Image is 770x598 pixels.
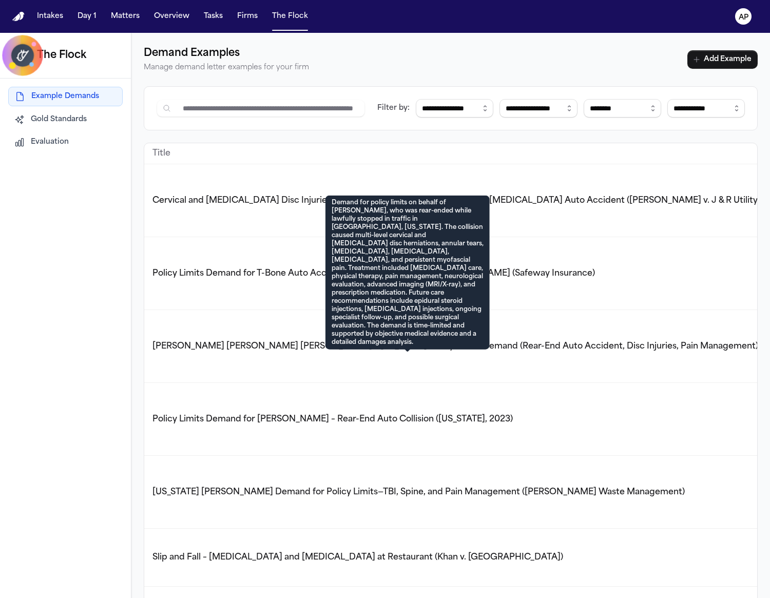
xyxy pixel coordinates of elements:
[144,45,309,62] h1: Demand Examples
[31,137,69,147] span: Evaluation
[12,12,25,22] a: Home
[146,551,563,564] button: Slip and Fall – [MEDICAL_DATA] and [MEDICAL_DATA] at Restaurant (Khan v. [GEOGRAPHIC_DATA])
[12,12,25,22] img: Finch Logo
[200,7,227,26] button: Tasks
[687,50,758,69] button: Add Example
[144,62,309,74] p: Manage demand letter examples for your firm
[146,486,685,498] button: [US_STATE] [PERSON_NAME] Demand for Policy Limits—TBI, Spine, and Pain Management ([PERSON_NAME] ...
[377,103,410,113] div: Filter by:
[233,7,262,26] button: Firms
[152,488,685,496] span: [US_STATE] [PERSON_NAME] Demand for Policy Limits—TBI, Spine, and Pain Management ([PERSON_NAME] ...
[37,47,86,64] h1: The Flock
[150,7,194,26] button: Overview
[152,342,758,351] span: [PERSON_NAME] [PERSON_NAME] [PERSON_NAME] – [US_STATE] Policy Limits Demand (Rear-End Auto Accide...
[146,340,758,353] button: [PERSON_NAME] [PERSON_NAME] [PERSON_NAME] – [US_STATE] Policy Limits Demand (Rear-End Auto Accide...
[31,91,99,102] span: Example Demands
[152,269,595,278] span: Policy Limits Demand for T-Bone Auto Accident – [PERSON_NAME] v. [PERSON_NAME] (Safeway Insurance)
[152,553,563,562] span: Slip and Fall – [MEDICAL_DATA] and [MEDICAL_DATA] at Restaurant (Khan v. [GEOGRAPHIC_DATA])
[268,7,312,26] button: The Flock
[73,7,101,26] button: Day 1
[31,114,87,125] span: Gold Standards
[152,415,513,423] span: Policy Limits Demand for [PERSON_NAME] – Rear-End Auto Collision ([US_STATE], 2023)
[8,87,123,106] button: Example Demands
[146,267,595,280] button: Policy Limits Demand for T-Bone Auto Accident – [PERSON_NAME] v. [PERSON_NAME] (Safeway Insurance)
[325,196,490,350] div: Demand for policy limits on behalf of [PERSON_NAME], who was rear-ended while lawfully stopped in...
[8,110,123,129] button: Gold Standards
[8,133,123,151] button: Evaluation
[146,413,513,426] button: Policy Limits Demand for [PERSON_NAME] – Rear-End Auto Collision ([US_STATE], 2023)
[33,7,67,26] button: Intakes
[107,7,144,26] button: Matters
